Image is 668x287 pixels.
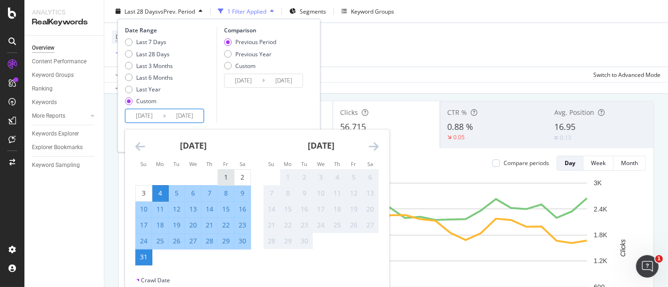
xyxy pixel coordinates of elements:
div: 0.05 [453,133,465,141]
td: Selected as end date. Sunday, August 31, 2025 [136,249,152,265]
div: 21 [202,220,217,230]
text: 1.2K [594,257,607,265]
div: Keywords Explorer [32,129,79,139]
div: 2 [296,173,312,182]
div: Month [621,159,638,167]
div: Previous Period [235,38,276,46]
td: Selected. Monday, August 25, 2025 [152,233,169,249]
td: Not available. Wednesday, September 3, 2025 [313,169,329,185]
div: 25 [329,220,345,230]
div: 24 [313,220,329,230]
td: Choose Friday, August 1, 2025 as your check-in date. It’s available. [218,169,234,185]
div: 16 [296,204,312,214]
div: Keyword Groups [351,7,394,15]
div: 12 [169,204,185,214]
td: Selected. Thursday, August 21, 2025 [202,217,218,233]
div: 24 [136,236,152,246]
div: 9 [234,189,250,198]
div: Custom [125,97,173,105]
div: Custom [224,61,276,69]
td: Not available. Wednesday, September 17, 2025 [313,201,329,217]
td: Selected as start date. Monday, August 4, 2025 [152,185,169,201]
button: Add Filter [112,48,149,59]
a: Explorer Bookmarks [32,143,97,152]
span: vs Prev. Period [158,7,195,15]
input: End Date [166,109,203,122]
a: Ranking [32,84,97,94]
td: Selected. Saturday, August 23, 2025 [234,217,251,233]
div: Day [565,159,575,167]
div: 28 [202,236,217,246]
td: Not available. Monday, September 29, 2025 [280,233,296,249]
div: 11 [329,189,345,198]
div: Ranking [32,84,53,94]
div: 22 [218,220,234,230]
td: Selected. Thursday, August 14, 2025 [202,201,218,217]
div: 8 [280,189,296,198]
td: Not available. Tuesday, September 30, 2025 [296,233,313,249]
div: 16 [234,204,250,214]
td: Not available. Monday, September 1, 2025 [280,169,296,185]
div: Content Performance [32,57,86,67]
div: 1 Filter Applied [227,7,266,15]
small: Su [268,160,274,167]
div: 17 [136,220,152,230]
small: Th [334,160,340,167]
td: Selected. Wednesday, August 20, 2025 [185,217,202,233]
div: 23 [296,220,312,230]
div: Last 3 Months [136,61,173,69]
small: Tu [173,160,179,167]
text: Clicks [619,239,627,257]
a: Keywords Explorer [32,129,97,139]
text: 2.4K [594,205,607,213]
div: Analytics [32,8,96,17]
div: 13 [185,204,201,214]
div: 9 [296,189,312,198]
a: Keyword Groups [32,70,97,80]
div: 12 [346,189,362,198]
div: Last 6 Months [125,74,173,82]
div: Keyword Sampling [32,160,80,170]
td: Selected. Thursday, August 28, 2025 [202,233,218,249]
td: Not available. Friday, September 19, 2025 [346,201,362,217]
td: Selected. Tuesday, August 19, 2025 [169,217,185,233]
td: Not available. Sunday, September 21, 2025 [264,217,280,233]
div: 26 [346,220,362,230]
div: 15 [280,204,296,214]
button: Week [583,156,614,171]
div: 11 [152,204,168,214]
div: Keyword Groups [32,70,74,80]
td: Not available. Thursday, September 25, 2025 [329,217,346,233]
td: Not available. Monday, September 15, 2025 [280,201,296,217]
div: RealKeywords [32,17,96,28]
td: Not available. Tuesday, September 16, 2025 [296,201,313,217]
div: Calendar [125,129,389,276]
div: Move forward to switch to the next month. [369,141,379,152]
div: Previous Year [224,50,276,58]
button: Keyword Groups [338,4,398,19]
td: Selected. Wednesday, August 27, 2025 [185,233,202,249]
a: More Reports [32,111,88,121]
span: Last 28 Days [124,7,158,15]
div: Switch to Advanced Mode [593,70,660,78]
td: Not available. Monday, September 8, 2025 [280,185,296,201]
button: Day [557,156,583,171]
td: Selected. Tuesday, August 5, 2025 [169,185,185,201]
td: Choose Sunday, August 3, 2025 as your check-in date. It’s available. [136,185,152,201]
td: Selected. Friday, August 29, 2025 [218,233,234,249]
div: 10 [136,204,152,214]
td: Not available. Tuesday, September 9, 2025 [296,185,313,201]
div: Last 28 Days [136,50,170,58]
td: Selected. Saturday, August 30, 2025 [234,233,251,249]
div: 4 [329,173,345,182]
td: Choose Saturday, August 2, 2025 as your check-in date. It’s available. [234,169,251,185]
iframe: Intercom live chat [636,255,659,278]
div: 18 [152,220,168,230]
div: 5 [169,189,185,198]
div: 18 [329,204,345,214]
td: Not available. Thursday, September 4, 2025 [329,169,346,185]
td: Not available. Thursday, September 11, 2025 [329,185,346,201]
td: Selected. Wednesday, August 13, 2025 [185,201,202,217]
td: Selected. Friday, August 22, 2025 [218,217,234,233]
text: 1.8K [594,231,607,239]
